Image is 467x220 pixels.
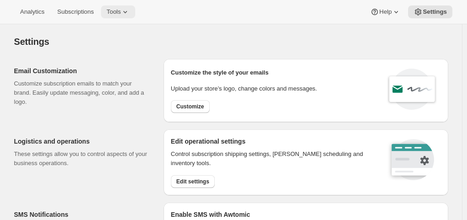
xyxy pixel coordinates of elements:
[14,137,149,146] h2: Logistics and operations
[365,5,406,18] button: Help
[379,8,392,16] span: Help
[171,137,375,146] h2: Edit operational settings
[171,84,317,93] p: Upload your store’s logo, change colors and messages.
[57,8,94,16] span: Subscriptions
[106,8,121,16] span: Tools
[14,66,149,75] h2: Email Customization
[20,8,44,16] span: Analytics
[408,5,452,18] button: Settings
[171,210,441,219] h2: Enable SMS with Awtomic
[171,68,269,77] p: Customize the style of your emails
[52,5,99,18] button: Subscriptions
[176,178,209,185] span: Edit settings
[14,37,49,47] span: Settings
[171,100,210,113] button: Customize
[423,8,447,16] span: Settings
[101,5,135,18] button: Tools
[176,103,204,110] span: Customize
[15,5,50,18] button: Analytics
[171,150,375,168] p: Control subscription shipping settings, [PERSON_NAME] scheduling and inventory tools.
[14,150,149,168] p: These settings allow you to control aspects of your business operations.
[14,210,149,219] h2: SMS Notifications
[171,175,215,188] button: Edit settings
[14,79,149,107] p: Customize subscription emails to match your brand. Easily update messaging, color, and add a logo.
